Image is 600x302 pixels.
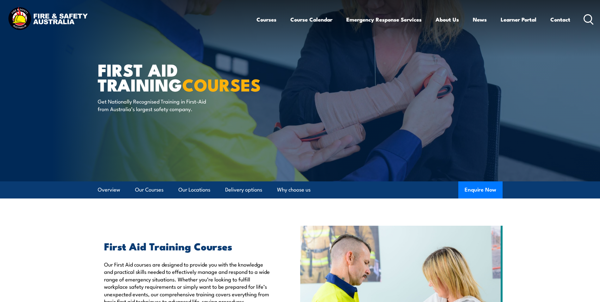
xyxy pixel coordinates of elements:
h2: First Aid Training Courses [104,242,271,250]
a: Emergency Response Services [346,11,422,28]
a: Learner Portal [501,11,536,28]
a: Why choose us [277,181,311,198]
a: Overview [98,181,120,198]
a: Delivery options [225,181,262,198]
p: Get Nationally Recognised Training in First-Aid from Australia’s largest safety company. [98,98,213,112]
a: News [473,11,487,28]
a: About Us [436,11,459,28]
a: Our Locations [178,181,210,198]
button: Enquire Now [458,181,503,198]
a: Courses [257,11,276,28]
a: Contact [550,11,570,28]
strong: COURSES [182,71,261,97]
a: Our Courses [135,181,164,198]
a: Course Calendar [290,11,332,28]
h1: First Aid Training [98,62,254,91]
